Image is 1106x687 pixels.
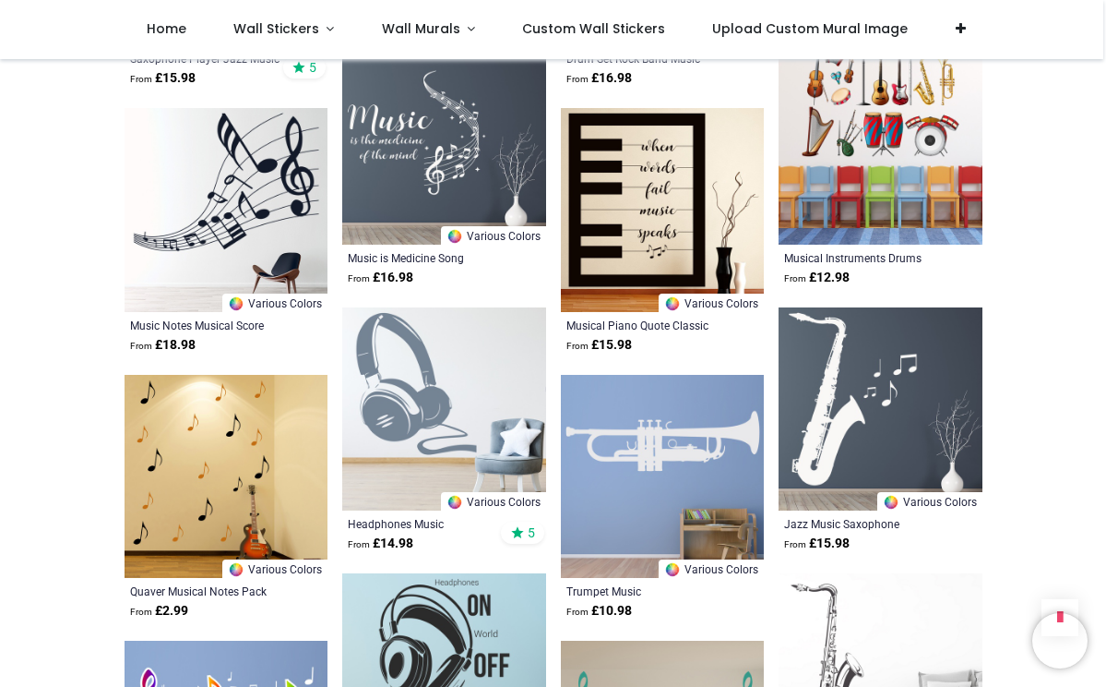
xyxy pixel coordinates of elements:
[566,318,720,332] a: Musical Piano Quote Classic
[222,560,327,578] a: Various Colors
[561,375,765,579] img: Trumpet Music Wall Sticker
[561,108,765,312] img: Musical Piano Quote Classic Wall Sticker
[659,294,764,312] a: Various Colors
[130,341,152,351] span: From
[348,539,370,549] span: From
[784,516,938,531] a: Jazz Music Saxophone
[566,336,632,355] strong: £ 15.98
[147,19,186,38] span: Home
[522,19,665,38] span: Custom Wall Stickers
[222,294,327,312] a: Various Colors
[566,584,720,598] a: Trumpet Music
[342,41,546,245] img: Music is Medicine Song Wall Sticker
[382,19,460,38] span: Wall Murals
[130,584,284,598] a: Quaver Musical Notes Pack
[348,535,413,553] strong: £ 14.98
[348,516,502,531] a: Headphones Music
[348,250,502,265] a: Music is Medicine Song
[130,336,196,355] strong: £ 18.98
[566,341,589,351] span: From
[441,226,546,245] a: Various Colors
[566,607,589,617] span: From
[659,560,764,578] a: Various Colors
[779,307,982,512] img: Jazz Music Saxophone Wall Sticker
[130,602,188,621] strong: £ 2.99
[784,273,806,283] span: From
[784,535,850,553] strong: £ 15.98
[784,539,806,549] span: From
[342,307,546,512] img: Headphones Music Wall Sticker
[130,69,196,88] strong: £ 15.98
[664,561,681,578] img: Color Wheel
[566,74,589,84] span: From
[125,108,328,312] img: Music Notes Musical Score Wall Sticker
[446,228,463,245] img: Color Wheel
[528,524,535,541] span: 5
[566,602,632,621] strong: £ 10.98
[309,59,316,76] span: 5
[130,74,152,84] span: From
[566,69,632,88] strong: £ 16.98
[779,41,982,245] img: Musical Instruments Drums Guitar Wall Sticker Set
[125,375,328,579] img: Quaver Musical Notes Wall Sticker Pack
[446,494,463,511] img: Color Wheel
[228,295,244,312] img: Color Wheel
[348,269,413,287] strong: £ 16.98
[348,273,370,283] span: From
[664,295,681,312] img: Color Wheel
[130,607,152,617] span: From
[883,494,899,511] img: Color Wheel
[441,492,546,511] a: Various Colors
[228,561,244,578] img: Color Wheel
[712,19,908,38] span: Upload Custom Mural Image
[877,492,982,511] a: Various Colors
[233,19,319,38] span: Wall Stickers
[130,318,284,332] a: Music Notes Musical Score
[1032,613,1088,669] iframe: Brevo live chat
[784,269,850,287] strong: £ 12.98
[784,250,938,265] a: Musical Instruments Drums Guitar Set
